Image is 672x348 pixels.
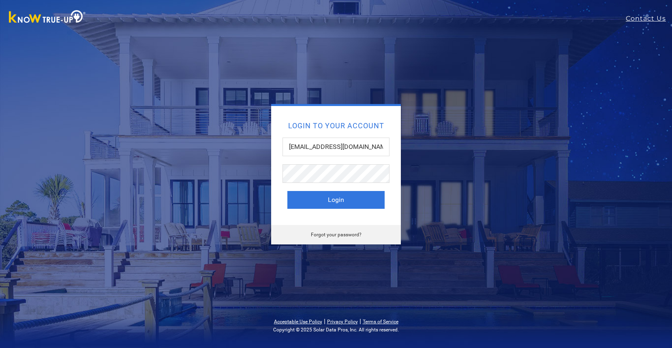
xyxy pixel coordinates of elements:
a: Forgot your password? [311,232,362,238]
h2: Login to your account [287,122,385,129]
span: | [324,317,325,325]
a: Contact Us [626,14,672,23]
img: Know True-Up [5,8,90,27]
a: Terms of Service [363,319,398,325]
a: Acceptable Use Policy [274,319,322,325]
input: Email [282,138,390,156]
a: Privacy Policy [327,319,358,325]
button: Login [287,191,385,209]
span: | [360,317,361,325]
